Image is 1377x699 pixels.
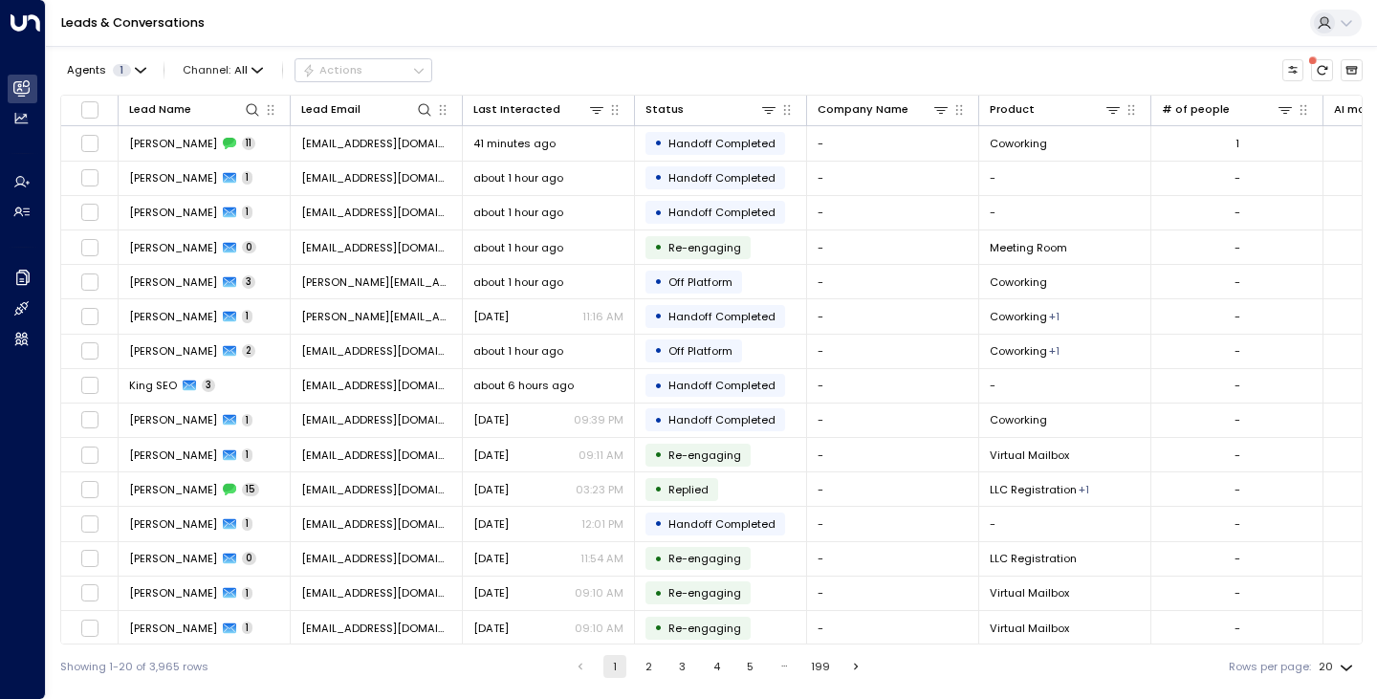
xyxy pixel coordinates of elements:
div: Registered Agent [1079,482,1089,497]
button: Channel:All [177,59,270,80]
div: Showing 1-20 of 3,965 rows [60,659,208,675]
span: Handoff Completed [668,170,776,186]
span: Toggle select row [80,446,99,465]
span: stmotion7@gmail.com [301,240,451,255]
td: - [807,369,979,403]
td: - [807,542,979,576]
span: Yesterday [473,412,509,427]
span: Toggle select row [80,203,99,222]
td: - [979,162,1151,195]
span: Trigger [668,551,741,566]
span: stmotion7@gmail.com [301,170,451,186]
div: Lead Email [301,100,433,119]
p: 09:10 AM [575,621,623,636]
span: about 1 hour ago [473,205,563,220]
div: - [1235,170,1240,186]
button: Go to page 3 [671,655,694,678]
div: Status [645,100,684,119]
div: Last Interacted [473,100,605,119]
div: • [654,338,663,363]
span: Mickey McMoore [129,516,217,532]
span: Toggle select all [80,100,99,120]
span: Channel: [177,59,270,80]
div: 1 [1235,136,1239,151]
div: • [654,442,663,468]
p: 11:54 AM [580,551,623,566]
span: Arthur Norwood [129,274,217,290]
span: 1 [242,448,252,462]
span: Aug 23, 2025 [473,621,509,636]
span: 3 [242,275,255,289]
button: Agents1 [60,59,151,80]
div: - [1235,240,1240,255]
span: about 1 hour ago [473,170,563,186]
span: Sean Doe [129,240,217,255]
span: 11 [242,137,255,150]
div: Status [645,100,777,119]
button: Go to page 2 [637,655,660,678]
div: Actions [302,63,362,76]
span: Handoff Completed [668,205,776,220]
span: Toggle select row [80,480,99,499]
span: Coworking [990,343,1047,359]
span: Handoff Completed [668,309,776,324]
span: Derek Xu [129,412,217,427]
div: - [1235,205,1240,220]
td: - [807,126,979,160]
div: # of people [1162,100,1294,119]
span: 1 [242,171,252,185]
span: mrmarcmoore@gmail.com [301,516,451,532]
div: - [1235,309,1240,324]
span: Aug 23, 2025 [473,482,509,497]
span: Handoff Completed [668,516,776,532]
span: Yesterday [473,309,509,324]
span: 1 [113,64,131,76]
div: Company Name [818,100,950,119]
span: Toggle select row [80,341,99,360]
div: - [1235,378,1240,393]
span: Yesterday [473,448,509,463]
div: Last Interacted [473,100,560,119]
span: about 6 hours ago [473,378,574,393]
span: Toggle select row [80,134,99,153]
td: - [807,611,979,644]
button: Customize [1282,59,1304,81]
span: mrmarcmoore@gmail.com [301,551,451,566]
button: page 1 [603,655,626,678]
span: mrmarcmoore@gmail.com [301,482,451,497]
span: Coworking [990,274,1047,290]
div: Lead Email [301,100,361,119]
span: Toggle select row [80,549,99,568]
span: 1 [242,517,252,531]
button: Go to page 199 [807,655,834,678]
span: Toggle select row [80,168,99,187]
div: - [1235,412,1240,427]
div: • [654,303,663,329]
span: 0 [242,241,256,254]
span: Toggle select row [80,514,99,534]
div: Lead Name [129,100,191,119]
span: LLC Registration [990,551,1077,566]
span: Replied [668,482,709,497]
div: • [654,200,663,226]
p: 09:39 PM [574,412,623,427]
span: Pamela_andrews@outlook.com [301,343,451,359]
span: Sean Doe [129,205,217,220]
span: All [234,64,248,76]
td: - [979,196,1151,229]
span: Toggle select row [80,273,99,292]
div: • [654,546,663,572]
td: - [807,335,979,368]
div: Lead Name [129,100,261,119]
span: stmotion7@gmail.com [301,136,451,151]
span: alirajput9003@gmail.com [301,378,451,393]
div: - [1235,343,1240,359]
span: Virtual Mailbox [990,585,1069,601]
div: • [654,269,663,295]
span: 2 [242,344,255,358]
button: Actions [295,58,432,81]
nav: pagination navigation [568,655,869,678]
span: about 1 hour ago [473,343,563,359]
span: Sean Doe [129,170,217,186]
button: Go to page 5 [739,655,762,678]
